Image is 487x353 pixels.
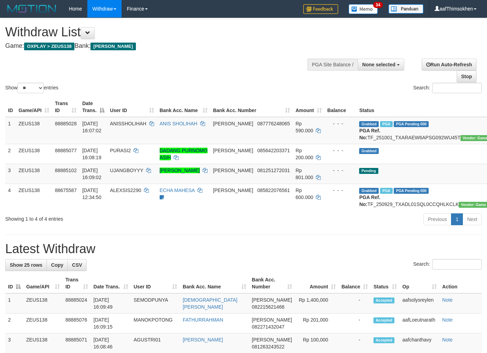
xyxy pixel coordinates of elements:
img: panduan.png [388,4,423,14]
a: Stop [457,71,477,82]
span: 88885077 [55,148,77,153]
span: Copy [51,262,63,268]
a: ANIS SHOLIHAH [160,121,197,126]
td: - [339,314,371,333]
th: ID [5,97,16,117]
th: Game/API: activate to sort column ascending [23,273,63,293]
td: ZEUS138 [16,164,52,184]
th: Action [439,273,482,293]
h4: Game: Bank: [5,43,318,50]
span: [PERSON_NAME] [90,43,136,50]
th: Amount: activate to sort column ascending [293,97,325,117]
td: ZEUS138 [16,144,52,164]
img: Button%20Memo.svg [349,4,378,14]
span: 88885102 [55,168,77,173]
span: Accepted [373,297,394,303]
span: [PERSON_NAME] [252,297,292,303]
a: Copy [46,259,68,271]
th: User ID: activate to sort column ascending [107,97,157,117]
a: 1 [451,213,463,225]
span: Rp 590.000 [296,121,313,133]
th: Balance [325,97,357,117]
th: Bank Acc. Name: activate to sort column ascending [180,273,249,293]
div: - - - [327,187,354,194]
input: Search: [432,83,482,93]
td: Rp 201,000 [295,314,339,333]
th: Amount: activate to sort column ascending [295,273,339,293]
td: 88885076 [63,314,90,333]
span: None selected [362,62,395,67]
th: Game/API: activate to sort column ascending [16,97,52,117]
a: [PERSON_NAME] [160,168,200,173]
td: 4 [5,184,16,211]
td: aafLoeutnarath [400,314,439,333]
a: Note [442,317,453,323]
span: Show 25 rows [10,262,42,268]
div: - - - [327,147,354,154]
td: 1 [5,117,16,144]
button: None selected [358,59,404,71]
span: Marked by aafsolysreylen [380,121,392,127]
span: ANISSHOLIHAH [110,121,146,126]
span: [DATE] 12:34:50 [82,187,101,200]
span: [DATE] 16:09:02 [82,168,101,180]
div: Showing 1 to 4 of 4 entries [5,213,198,222]
th: Date Trans.: activate to sort column ascending [91,273,131,293]
span: 88675587 [55,187,77,193]
div: - - - [327,167,354,174]
th: Trans ID: activate to sort column ascending [52,97,79,117]
td: aafsolysreylen [400,293,439,314]
td: Rp 1,400,000 [295,293,339,314]
label: Show entries [5,83,58,93]
th: Date Trans.: activate to sort column descending [79,97,107,117]
td: ZEUS138 [16,117,52,144]
span: [PERSON_NAME] [213,168,253,173]
div: PGA Site Balance / [307,59,358,71]
td: 2 [5,144,16,164]
th: Bank Acc. Number: activate to sort column ascending [210,97,293,117]
span: PURASI2 [110,148,131,153]
td: SEMODPUNYA [131,293,180,314]
th: Op: activate to sort column ascending [400,273,439,293]
h1: Withdraw List [5,25,318,39]
td: ZEUS138 [23,314,63,333]
span: 88885028 [55,121,77,126]
span: Grabbed [359,121,379,127]
span: Rp 200.000 [296,148,313,160]
span: [PERSON_NAME] [213,121,253,126]
th: Bank Acc. Name: activate to sort column ascending [157,97,210,117]
td: ZEUS138 [23,293,63,314]
a: Previous [423,213,451,225]
span: ALEXSIS2290 [110,187,141,193]
td: 3 [5,164,16,184]
a: CSV [67,259,87,271]
h1: Latest Withdraw [5,242,482,256]
span: [PERSON_NAME] [213,148,253,153]
th: Balance: activate to sort column ascending [339,273,371,293]
span: PGA Pending [394,188,429,194]
span: [PERSON_NAME] [252,317,292,323]
span: Grabbed [359,148,379,154]
th: Status: activate to sort column ascending [371,273,400,293]
span: Copy 082215621466 to clipboard [252,304,284,310]
select: Showentries [17,83,44,93]
span: OXPLAY > ZEUS138 [24,43,74,50]
span: [PERSON_NAME] [252,337,292,343]
span: Copy 085822076561 to clipboard [257,187,290,193]
span: Copy 087776248065 to clipboard [257,121,290,126]
a: Note [442,297,453,303]
td: 1 [5,293,23,314]
th: Bank Acc. Number: activate to sort column ascending [249,273,295,293]
a: Run Auto-Refresh [422,59,477,71]
span: Grabbed [359,188,379,194]
b: PGA Ref. No: [359,128,380,140]
span: Accepted [373,337,394,343]
span: UJANGBOYYY [110,168,143,173]
span: Copy 081263243522 to clipboard [252,344,284,350]
span: Copy 085642203371 to clipboard [257,148,290,153]
span: Rp 801.000 [296,168,313,180]
label: Search: [413,259,482,270]
span: Copy 081251272031 to clipboard [257,168,290,173]
span: Accepted [373,317,394,323]
a: DADANG PURNOMO ASIH [160,148,208,160]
